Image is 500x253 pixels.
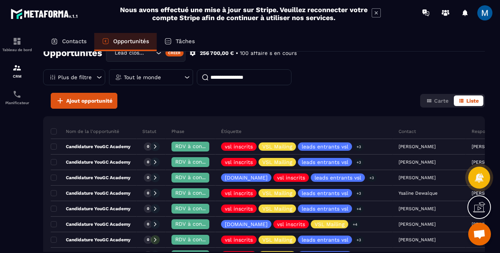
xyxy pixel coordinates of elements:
[434,98,449,104] span: Carte
[62,38,87,45] p: Contacts
[51,159,131,165] p: Candidature YouGC Academy
[454,95,483,106] button: Liste
[302,159,348,165] p: leads entrants vsl
[225,159,253,165] p: vsl inscrits
[466,98,479,104] span: Liste
[11,7,79,20] img: logo
[262,206,292,211] p: VSL Mailing
[175,236,224,242] span: RDV à confimer ❓
[147,144,149,149] p: 0
[354,189,364,197] p: +3
[225,191,253,196] p: vsl inscrits
[2,84,32,111] a: schedulerschedulerPlanificateur
[225,144,253,149] p: vsl inscrits
[106,44,185,62] div: Search for option
[2,48,32,52] p: Tableau de bord
[354,158,364,166] p: +3
[157,33,202,51] a: Tâches
[171,128,184,134] p: Phase
[58,75,92,80] p: Plus de filtre
[350,220,360,228] p: +4
[12,63,22,72] img: formation
[262,159,292,165] p: VSL Mailing
[147,237,149,242] p: 0
[142,128,156,134] p: Statut
[302,191,348,196] p: leads entrants vsl
[51,128,119,134] p: Nom de la l'opportunité
[175,205,224,211] span: RDV à confimer ❓
[51,206,131,212] p: Candidature YouGC Academy
[302,144,348,149] p: leads entrants vsl
[2,31,32,58] a: formationformationTableau de bord
[302,237,348,242] p: leads entrants vsl
[225,206,253,211] p: vsl inscrits
[147,191,149,196] p: 0
[12,90,22,99] img: scheduler
[175,221,224,227] span: RDV à confimer ❓
[120,6,368,22] h2: Nous avons effectué une mise à jour sur Stripe. Veuillez reconnecter votre compte Stripe afin de ...
[43,33,94,51] a: Contacts
[51,175,131,181] p: Candidature YouGC Academy
[315,175,361,180] p: leads entrants vsl
[94,33,157,51] a: Opportunités
[51,144,131,150] p: Candidature YouGC Academy
[175,190,224,196] span: RDV à confimer ❓
[147,159,149,165] p: 0
[66,97,112,105] span: Ajout opportunité
[113,49,146,57] span: Lead closing
[175,159,224,165] span: RDV à confimer ❓
[225,175,268,180] p: [DOMAIN_NAME]
[262,191,292,196] p: VSL Mailing
[225,237,253,242] p: vsl inscrits
[422,95,453,106] button: Carte
[113,38,149,45] p: Opportunités
[12,37,22,46] img: formation
[277,222,305,227] p: vsl inscrits
[200,50,234,57] p: 256 700,00 €
[354,205,364,213] p: +4
[51,221,131,227] p: Candidature YouGC Academy
[277,175,305,180] p: vsl inscrits
[147,175,149,180] p: 0
[51,190,131,196] p: Candidature YouGC Academy
[2,101,32,105] p: Planificateur
[315,222,344,227] p: VSL Mailing
[354,143,364,151] p: +3
[367,174,377,182] p: +3
[240,50,297,57] p: 100 affaire s en cours
[236,50,238,57] p: •
[43,45,102,61] h2: Opportunités
[468,223,491,245] a: Ouvrir le chat
[147,222,149,227] p: 0
[472,128,500,134] p: Responsable
[302,206,348,211] p: leads entrants vsl
[51,93,117,109] button: Ajout opportunité
[2,74,32,78] p: CRM
[176,38,195,45] p: Tâches
[175,143,224,149] span: RDV à confimer ❓
[147,206,149,211] p: 0
[262,237,292,242] p: VSL Mailing
[51,237,131,243] p: Candidature YouGC Academy
[165,50,184,56] div: Créer
[221,128,241,134] p: Étiquette
[225,222,268,227] p: [DOMAIN_NAME]
[124,75,161,80] p: Tout le monde
[146,49,154,57] input: Search for option
[2,58,32,84] a: formationformationCRM
[262,144,292,149] p: VSL Mailing
[354,236,364,244] p: +3
[175,174,224,180] span: RDV à confimer ❓
[399,128,416,134] p: Contact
